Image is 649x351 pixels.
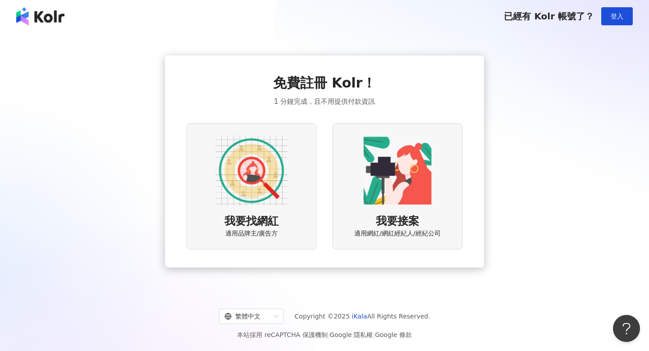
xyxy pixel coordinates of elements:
span: 本站採用 reCAPTCHA 保護機制 [237,329,411,340]
a: Google 隱私權 [329,331,373,338]
span: | [373,331,375,338]
img: AD identity option [215,134,288,207]
iframe: Help Scout Beacon - Open [613,315,640,342]
a: iKala [352,313,367,320]
span: 適用品牌主/廣告方 [225,229,278,238]
span: | [328,331,330,338]
img: logo [16,7,64,25]
img: KOL identity option [361,134,434,207]
span: 免費註冊 Kolr！ [273,74,376,92]
span: Copyright © 2025 All Rights Reserved. [295,311,430,322]
div: 繁體中文 [224,309,270,323]
span: 適用網紅/網紅經紀人/經紀公司 [354,229,440,238]
span: 已經有 Kolr 帳號了？ [504,11,594,22]
a: Google 條款 [375,331,412,338]
span: 我要接案 [376,214,419,229]
button: 登入 [601,7,633,25]
span: 1 分鐘完成，且不用提供付款資訊 [274,96,375,107]
span: 登入 [611,13,623,20]
span: 我要找網紅 [224,214,279,229]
